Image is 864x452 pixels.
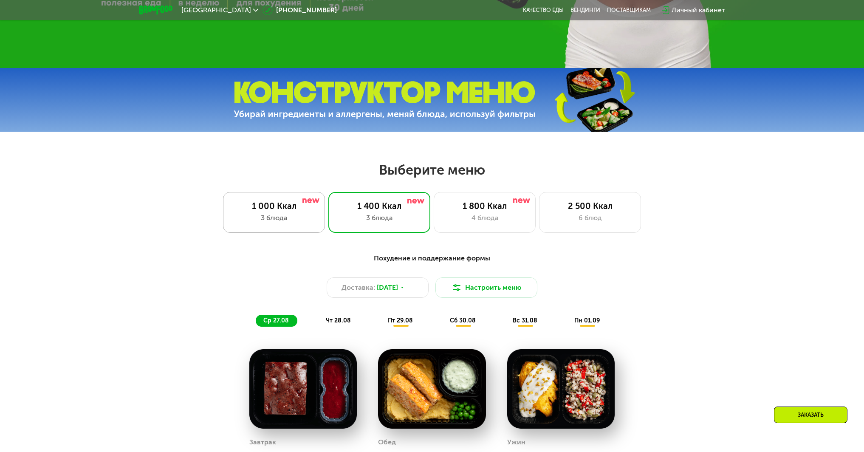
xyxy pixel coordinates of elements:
span: ср 27.08 [263,317,289,324]
div: 4 блюда [443,213,527,223]
a: Качество еды [523,7,564,14]
div: Похудение и поддержание формы [181,253,683,264]
div: Личный кабинет [672,5,725,15]
div: 3 блюда [232,213,316,223]
div: Обед [378,436,396,449]
span: вс 31.08 [513,317,537,324]
div: 6 блюд [548,213,632,223]
div: Заказать [774,407,847,423]
div: Завтрак [249,436,276,449]
div: 3 блюда [337,213,421,223]
span: пт 29.08 [388,317,413,324]
a: Вендинги [570,7,600,14]
span: чт 28.08 [326,317,351,324]
div: поставщикам [607,7,651,14]
span: пн 01.09 [574,317,600,324]
button: Настроить меню [435,277,537,298]
span: Доставка: [342,282,375,293]
span: сб 30.08 [450,317,476,324]
div: 1 400 Ккал [337,201,421,211]
div: Ужин [507,436,525,449]
span: [GEOGRAPHIC_DATA] [181,7,251,14]
h2: Выберите меню [27,161,837,178]
a: [PHONE_NUMBER] [263,5,337,15]
div: 1 000 Ккал [232,201,316,211]
div: 2 500 Ккал [548,201,632,211]
span: [DATE] [377,282,398,293]
div: 1 800 Ккал [443,201,527,211]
